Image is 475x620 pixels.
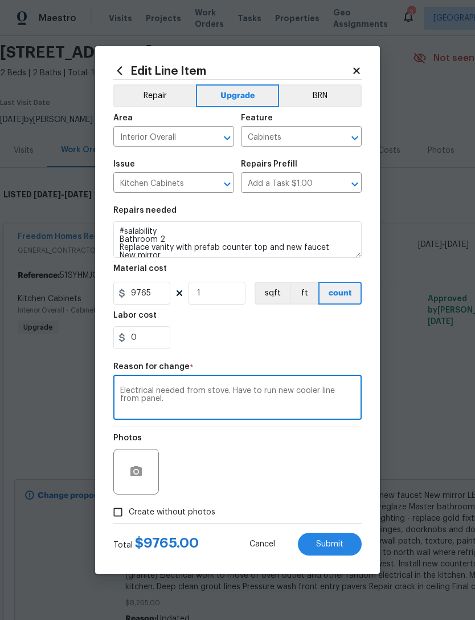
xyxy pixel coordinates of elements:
div: Total [113,537,199,551]
button: sqft [255,282,290,305]
span: Create without photos [129,506,215,518]
h5: Area [113,114,133,122]
h5: Reason for change [113,363,190,371]
button: Open [219,130,235,146]
button: Submit [298,533,362,556]
textarea: #salability Bathroom 2 Replace vanity with prefab counter top and new faucet New mirror LED retro... [113,221,362,258]
button: count [318,282,362,305]
textarea: Electrical needed from stove. Have to run new cooler line from panel. [120,387,355,411]
h5: Repairs Prefill [241,160,297,168]
h5: Photos [113,434,142,442]
h5: Feature [241,114,273,122]
button: Open [347,176,363,192]
button: Open [347,130,363,146]
span: $ 9765.00 [135,536,199,550]
button: Open [219,176,235,192]
h5: Labor cost [113,311,157,319]
span: Cancel [249,540,275,549]
h5: Material cost [113,265,167,273]
button: Upgrade [196,84,280,107]
h5: Repairs needed [113,206,177,214]
span: Submit [316,540,343,549]
button: Repair [113,84,196,107]
button: ft [290,282,318,305]
h2: Edit Line Item [113,64,351,77]
button: BRN [279,84,362,107]
button: Cancel [231,533,293,556]
h5: Issue [113,160,135,168]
